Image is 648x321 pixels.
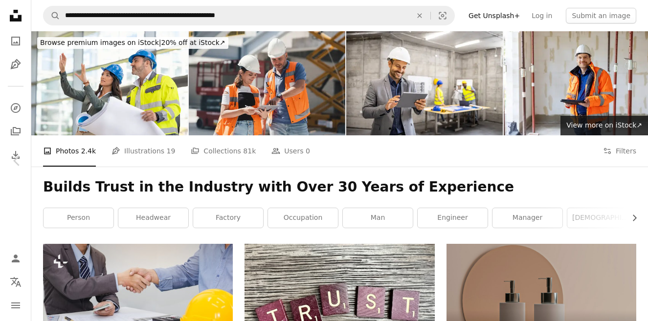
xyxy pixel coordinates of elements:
a: Log in [526,8,558,23]
button: Visual search [431,6,454,25]
span: 20% off at iStock ↗ [40,39,225,46]
button: Language [6,272,25,292]
img: Architect and contractor imagine the building under construction [31,31,188,135]
img: Experienced architect with hard hat working on digital tablet computer while civil engineers brai... [346,31,503,135]
a: Next [614,114,648,208]
button: Filters [603,135,636,167]
a: trust spelled with wooden letter blocks on a table [245,306,434,315]
a: factory [193,208,263,228]
button: Submit an image [566,8,636,23]
a: Get Unsplash+ [463,8,526,23]
a: man [343,208,413,228]
a: [DEMOGRAPHIC_DATA] [567,208,637,228]
a: manager [492,208,562,228]
span: Browse premium images on iStock | [40,39,161,46]
a: Browse premium images on iStock|20% off at iStock↗ [31,31,234,55]
a: Photos [6,31,25,51]
span: 0 [306,146,310,156]
a: Architects and businessman shaking hands to start the project together at the meeting. [43,302,233,311]
a: engineer [418,208,488,228]
a: Users 0 [271,135,310,167]
h1: Builds Trust in the Industry with Over 30 Years of Experience [43,178,636,196]
button: scroll list to the right [626,208,636,228]
a: Explore [6,98,25,118]
a: occupation [268,208,338,228]
span: 81k [243,146,256,156]
form: Find visuals sitewide [43,6,455,25]
a: Collections 81k [191,135,256,167]
span: View more on iStock ↗ [566,121,642,129]
button: Menu [6,296,25,315]
a: Log in / Sign up [6,249,25,268]
button: Search Unsplash [44,6,60,25]
span: 19 [167,146,176,156]
a: headwear [118,208,188,228]
img: Civil Engineers Checking Works According To Project Using Digital Tablet At Construction Site [189,31,345,135]
a: View more on iStock↗ [560,116,648,135]
a: Illustrations [6,55,25,74]
button: Clear [409,6,430,25]
a: person [44,208,113,228]
a: Illustrations 19 [112,135,175,167]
